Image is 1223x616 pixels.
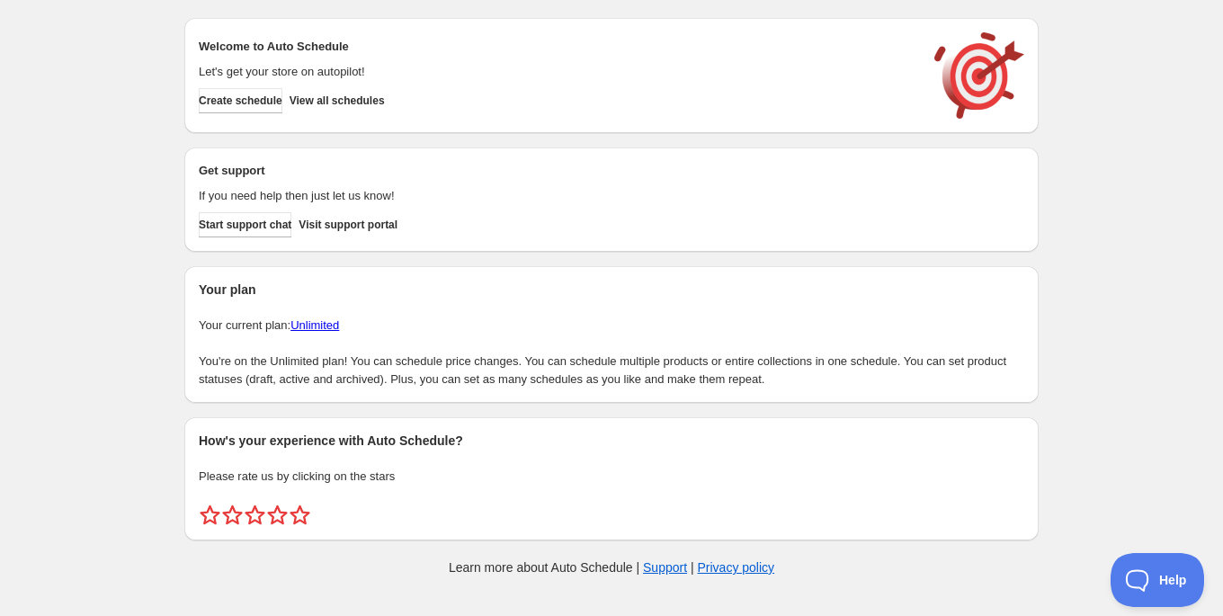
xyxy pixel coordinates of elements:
a: Unlimited [290,318,339,332]
p: Please rate us by clicking on the stars [199,468,1024,486]
a: Start support chat [199,212,291,237]
h2: Your plan [199,281,1024,299]
button: Create schedule [199,88,282,113]
span: Visit support portal [299,218,397,232]
p: If you need help then just let us know! [199,187,916,205]
h2: Get support [199,162,916,180]
iframe: Toggle Customer Support [1111,553,1205,607]
a: Privacy policy [698,560,775,575]
a: Support [643,560,687,575]
span: View all schedules [290,94,385,108]
p: Learn more about Auto Schedule | | [449,558,774,576]
p: Let's get your store on autopilot! [199,63,916,81]
span: Start support chat [199,218,291,232]
h2: How's your experience with Auto Schedule? [199,432,1024,450]
button: View all schedules [290,88,385,113]
span: Create schedule [199,94,282,108]
a: Visit support portal [299,212,397,237]
p: Your current plan: [199,317,1024,335]
h2: Welcome to Auto Schedule [199,38,916,56]
p: You're on the Unlimited plan! You can schedule price changes. You can schedule multiple products ... [199,353,1024,388]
